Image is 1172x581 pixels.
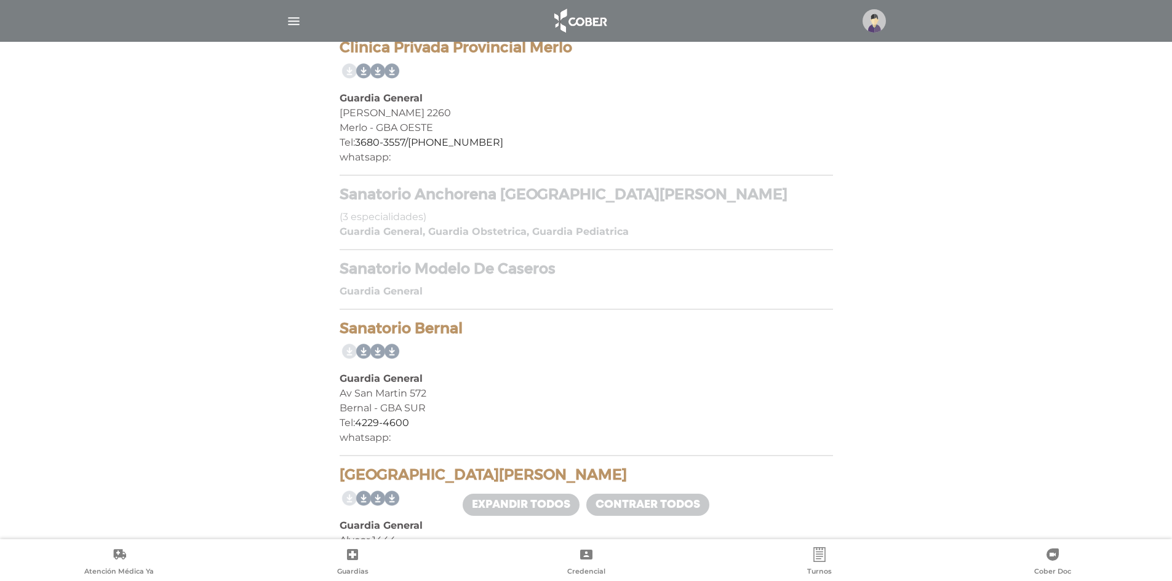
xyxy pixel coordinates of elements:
[340,186,833,204] h4: Sanatorio Anchorena [GEOGRAPHIC_DATA][PERSON_NAME]
[340,416,833,430] div: Tel:
[463,494,580,516] a: Expandir todos
[340,150,833,165] div: whatsapp:
[340,520,423,531] b: Guardia General
[286,14,301,29] img: Cober_menu-lines-white.svg
[340,401,833,416] div: Bernal - GBA SUR
[355,417,409,429] a: 4229-4600
[807,567,832,578] span: Turnos
[340,386,833,401] div: Av San Martin 572
[703,547,936,579] a: Turnos
[2,547,236,579] a: Atención Médica Ya
[340,121,833,135] div: Merlo - GBA OESTE
[340,466,833,484] h4: [GEOGRAPHIC_DATA][PERSON_NAME]
[340,373,423,384] b: Guardia General
[936,547,1170,579] a: Cober Doc
[236,547,469,579] a: Guardias
[340,430,833,445] div: whatsapp:
[567,567,605,578] span: Credencial
[863,9,886,33] img: profile-placeholder.svg
[1034,567,1071,578] span: Cober Doc
[586,494,709,516] a: Contraer todos
[340,135,833,150] div: Tel:
[337,567,369,578] span: Guardias
[340,226,629,237] b: Guardia General, Guardia Obstetrica, Guardia Pediatrica
[340,533,833,548] div: Alvear 1444
[340,260,833,278] h4: Sanatorio Modelo De Caseros
[340,39,833,57] h4: Clinica Privada Provincial Merlo
[355,136,503,148] a: 3680-3557/[PHONE_NUMBER]
[340,186,833,224] div: (3 especialidades)
[340,92,423,104] b: Guardia General
[340,285,423,297] b: Guardia General
[340,106,833,121] div: [PERSON_NAME] 2260
[340,320,833,338] h4: Sanatorio Bernal
[469,547,703,579] a: Credencial
[548,6,612,36] img: logo_cober_home-white.png
[84,567,154,578] span: Atención Médica Ya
